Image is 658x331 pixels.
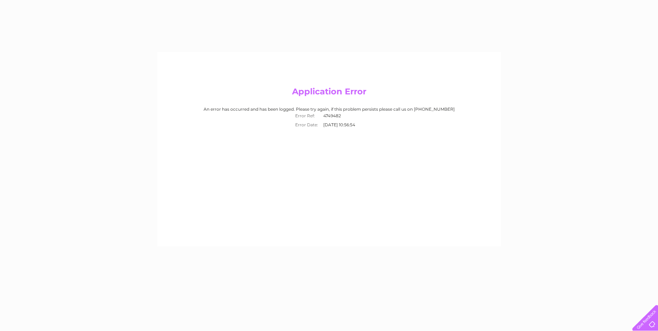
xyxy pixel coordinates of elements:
[322,111,366,120] td: 4749482
[292,120,322,129] th: Error Date:
[164,107,494,129] div: An error has occurred and has been logged. Please try again, if this problem persists please call...
[292,111,322,120] th: Error Ref:
[164,87,494,100] h2: Application Error
[322,120,366,129] td: [DATE] 10:56:54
